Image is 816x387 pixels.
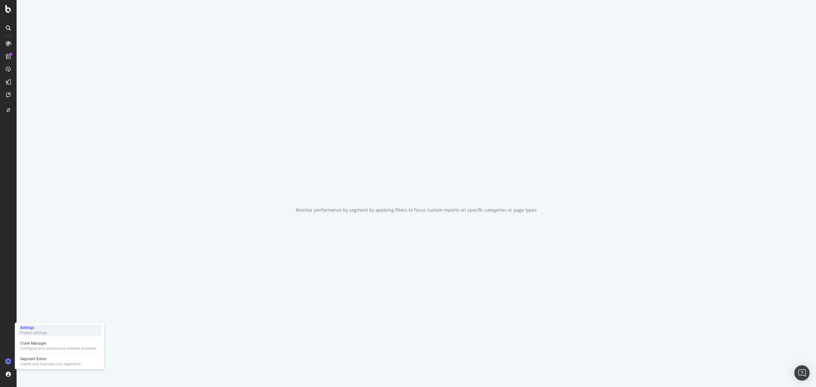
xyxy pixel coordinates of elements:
a: SettingsProject settings [18,325,102,336]
div: Segment Editor [20,356,81,361]
a: Crawl ManagerConfigure and access your website analyses [18,340,102,352]
div: Create and manage your segments [20,361,81,367]
div: animation [393,174,439,197]
div: Monitor performance by segment by applying filters to focus custom reports on specific categories... [296,207,537,213]
div: Configure and access your website analyses [20,346,96,351]
a: Segment EditorCreate and manage your segments [18,356,102,367]
div: Crawl Manager [20,341,96,346]
div: Project settings [20,330,47,335]
div: Settings [20,325,47,330]
div: Open Intercom Messenger [794,365,810,381]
